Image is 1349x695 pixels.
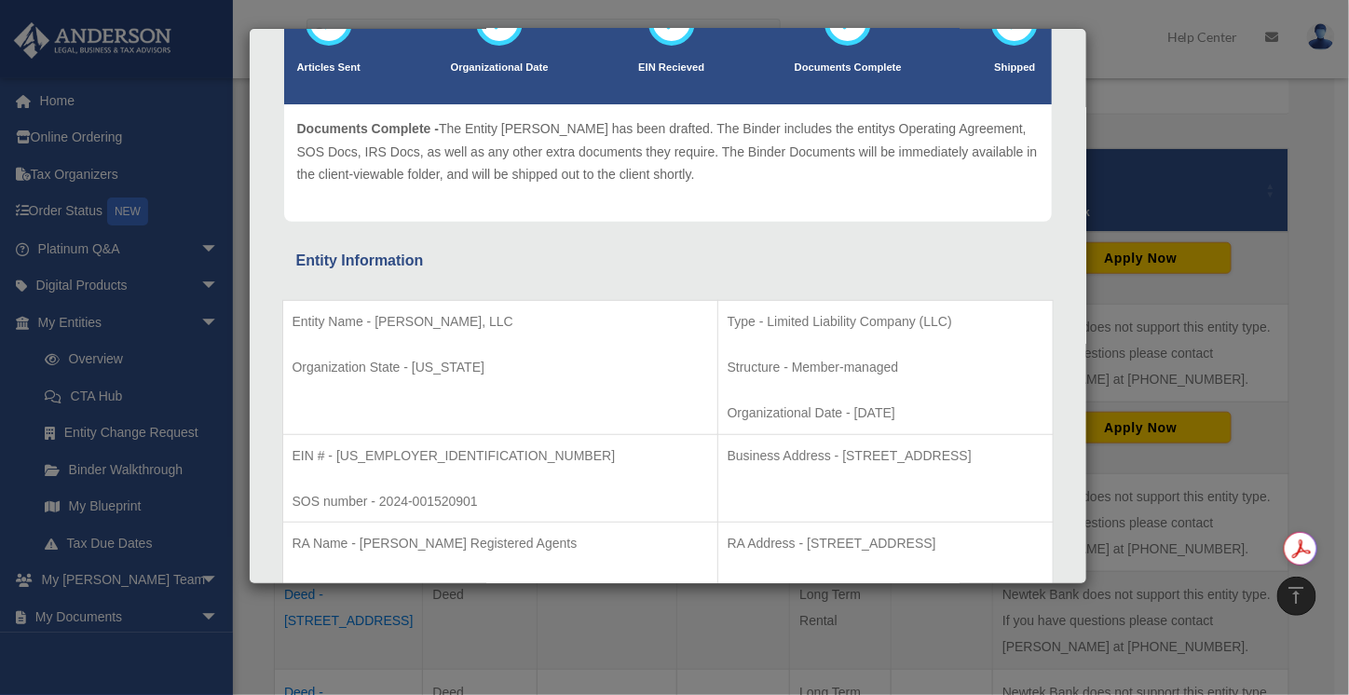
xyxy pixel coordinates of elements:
[293,490,708,513] p: SOS number - 2024-001520901
[728,444,1043,468] p: Business Address - [STREET_ADDRESS]
[297,59,361,77] p: Articles Sent
[728,356,1043,379] p: Structure - Member-managed
[297,117,1039,186] p: The Entity [PERSON_NAME] has been drafted. The Binder includes the entitys Operating Agreement, S...
[728,310,1043,334] p: Type - Limited Liability Company (LLC)
[451,59,549,77] p: Organizational Date
[293,532,708,555] p: RA Name - [PERSON_NAME] Registered Agents
[297,121,439,136] span: Documents Complete -
[293,356,708,379] p: Organization State - [US_STATE]
[728,578,1043,601] p: Nominee Info - false
[293,310,708,334] p: Entity Name - [PERSON_NAME], LLC
[293,578,708,601] p: Tax Matter Representative - Disregarded Entity
[795,59,902,77] p: Documents Complete
[991,59,1038,77] p: Shipped
[296,248,1040,274] div: Entity Information
[293,444,708,468] p: EIN # - [US_EMPLOYER_IDENTIFICATION_NUMBER]
[638,59,704,77] p: EIN Recieved
[728,532,1043,555] p: RA Address - [STREET_ADDRESS]
[728,402,1043,425] p: Organizational Date - [DATE]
